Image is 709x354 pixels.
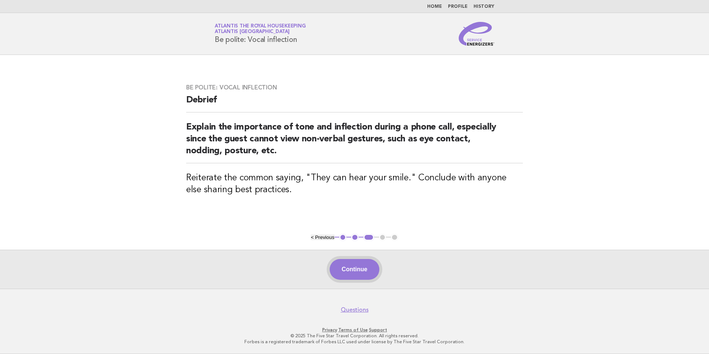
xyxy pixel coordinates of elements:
[474,4,494,9] a: History
[311,235,334,240] button: < Previous
[330,259,379,280] button: Continue
[186,94,523,112] h2: Debrief
[128,339,581,345] p: Forbes is a registered trademark of Forbes LLC used under license by The Five Star Travel Corpora...
[369,327,387,332] a: Support
[322,327,337,332] a: Privacy
[448,4,468,9] a: Profile
[339,234,347,241] button: 1
[186,84,523,91] h3: Be polite: Vocal inflection
[338,327,368,332] a: Terms of Use
[186,121,523,163] h2: Explain the importance of tone and inflection during a phone call, especially since the guest can...
[215,30,290,35] span: Atlantis [GEOGRAPHIC_DATA]
[128,327,581,333] p: · ·
[427,4,442,9] a: Home
[363,234,374,241] button: 3
[215,24,306,34] a: Atlantis the Royal HousekeepingAtlantis [GEOGRAPHIC_DATA]
[351,234,359,241] button: 2
[215,24,306,43] h1: Be polite: Vocal inflection
[459,22,494,46] img: Service Energizers
[341,306,369,314] a: Questions
[186,172,523,196] h3: Reiterate the common saying, "They can hear your smile." Conclude with anyone else sharing best p...
[128,333,581,339] p: © 2025 The Five Star Travel Corporation. All rights reserved.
